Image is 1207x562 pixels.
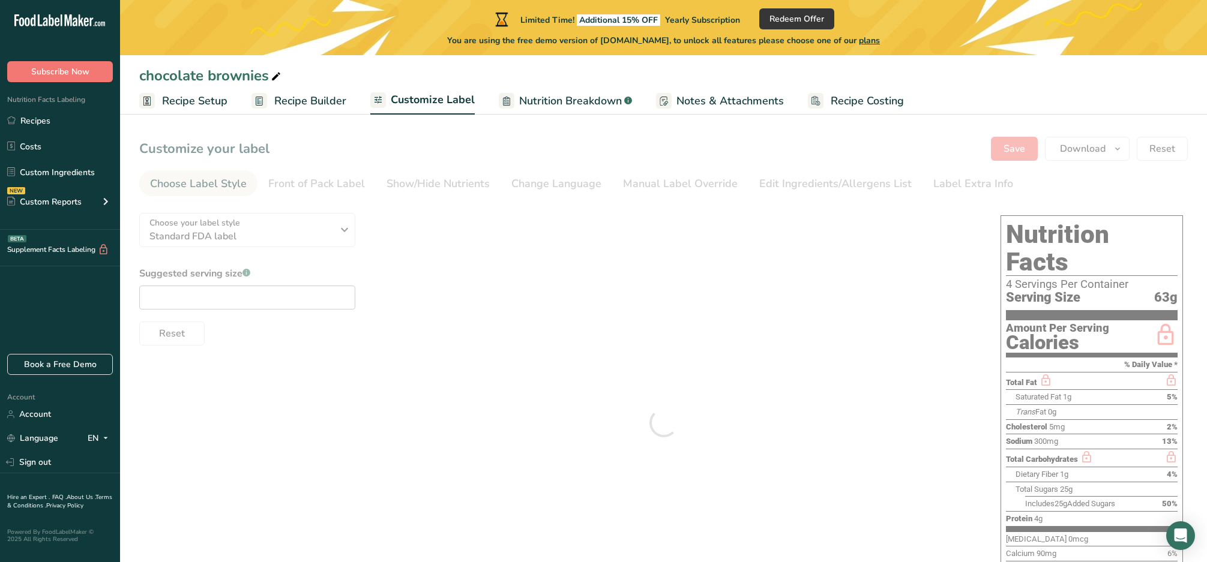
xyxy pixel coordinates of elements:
span: Recipe Builder [274,93,346,109]
span: Subscribe Now [31,65,89,78]
a: Recipe Costing [808,88,904,115]
span: You are using the free demo version of [DOMAIN_NAME], to unlock all features please choose one of... [447,34,880,47]
div: Powered By FoodLabelMaker © 2025 All Rights Reserved [7,528,113,543]
button: Subscribe Now [7,61,113,82]
a: Language [7,428,58,449]
span: Redeem Offer [769,13,824,25]
div: Custom Reports [7,196,82,208]
span: Notes & Attachments [676,93,784,109]
span: Yearly Subscription [665,14,740,26]
div: Limited Time! [493,12,740,26]
span: Additional 15% OFF [577,14,660,26]
a: Privacy Policy [46,501,83,510]
a: Hire an Expert . [7,493,50,501]
a: Recipe Setup [139,88,227,115]
a: Book a Free Demo [7,354,113,375]
a: Customize Label [370,86,475,115]
div: Open Intercom Messenger [1166,521,1195,550]
div: NEW [7,187,25,194]
div: EN [88,431,113,446]
div: BETA [8,235,26,242]
span: Recipe Costing [831,93,904,109]
a: FAQ . [52,493,67,501]
a: Notes & Attachments [656,88,784,115]
div: chocolate brownies [139,65,283,86]
span: Nutrition Breakdown [519,93,622,109]
a: About Us . [67,493,95,501]
a: Recipe Builder [251,88,346,115]
a: Nutrition Breakdown [499,88,632,115]
span: plans [859,35,880,46]
span: Customize Label [391,92,475,108]
a: Terms & Conditions . [7,493,112,510]
span: Recipe Setup [162,93,227,109]
button: Redeem Offer [759,8,834,29]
